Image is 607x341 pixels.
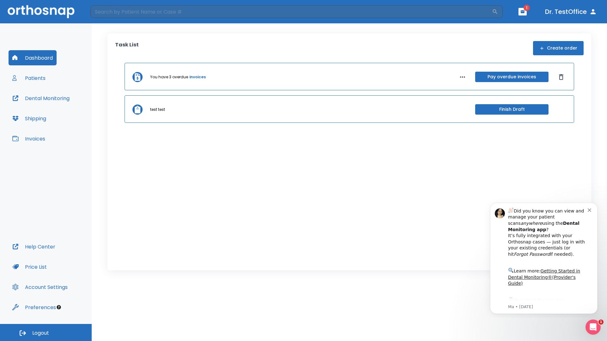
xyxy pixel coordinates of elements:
[9,131,49,146] button: Invoices
[32,330,49,337] span: Logout
[524,5,530,11] span: 1
[9,279,71,295] button: Account Settings
[9,111,50,126] button: Shipping
[90,5,492,18] input: Search by Patient Name or Case #
[543,6,599,17] button: Dr. TestOffice
[150,107,165,112] p: test test
[189,74,206,80] a: invoices
[533,41,584,55] button: Create order
[115,41,139,55] p: Task List
[475,104,549,115] button: Finish Draft
[9,239,59,254] button: Help Center
[586,320,601,335] iframe: Intercom live chat
[9,50,57,65] button: Dashboard
[556,72,566,82] button: Dismiss
[28,107,107,113] p: Message from Ma, sent 8w ago
[56,304,62,310] div: Tooltip anchor
[598,320,604,325] span: 1
[150,74,188,80] p: You have 3 overdue
[28,101,84,112] a: App Store
[8,5,75,18] img: Orthosnap
[9,259,51,274] button: Price List
[9,91,73,106] button: Dental Monitoring
[9,300,60,315] button: Preferences
[107,10,112,15] button: Dismiss notification
[28,99,107,131] div: Download the app: | ​ Let us know if you need help getting started!
[475,72,549,82] button: Pay overdue invoices
[9,70,49,86] button: Patients
[481,197,607,318] iframe: Intercom notifications message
